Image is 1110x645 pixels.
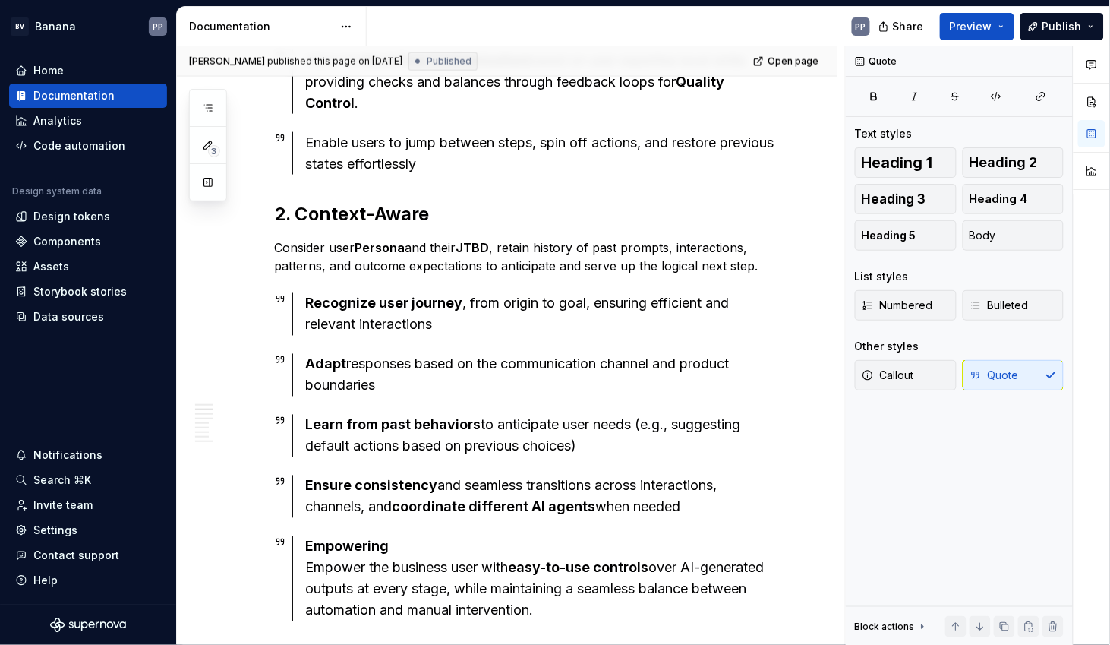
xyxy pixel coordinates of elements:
div: Assets [33,259,69,274]
div: published this page on [DATE] [267,55,402,68]
span: Heading 4 [970,191,1028,207]
div: Home [33,63,64,78]
div: to anticipate user needs (e.g., suggesting default actions based on previous choices) [305,415,777,457]
p: Consider user and their , retain history of past prompts, interactions, patterns, and outcome exp... [274,239,777,275]
strong: Adapt [305,356,346,372]
div: List styles [855,269,909,284]
div: Documentation [189,19,333,34]
div: Settings [33,523,77,538]
button: Heading 3 [855,184,957,214]
strong: easy-to-use controls [508,560,648,576]
div: Banana [35,19,76,34]
div: Storybook stories [33,284,127,299]
span: Published [427,55,471,68]
div: Block actions [855,621,915,633]
span: Share [893,19,924,34]
a: Design tokens [9,204,167,229]
div: Analytics [33,113,82,128]
button: Heading 2 [963,147,1064,178]
div: Notifications [33,447,102,463]
strong: Recognize user journey [305,296,462,311]
div: Design tokens [33,209,110,224]
strong: coordinate different AI agents [392,499,595,515]
a: Analytics [9,109,167,133]
span: Callout [862,368,914,383]
div: Other styles [855,339,919,354]
div: Contact support [33,548,119,563]
div: BV [11,17,29,36]
a: Settings [9,518,167,542]
strong: Persona [355,240,405,255]
div: Search ⌘K [33,473,91,488]
button: Callout [855,360,957,390]
span: Bulleted [970,298,1029,313]
button: Contact support [9,543,167,568]
div: Invite team [33,498,93,513]
a: Home [9,58,167,83]
span: [PERSON_NAME] [189,55,265,68]
a: Open page [749,51,825,72]
span: Heading 3 [862,191,926,207]
a: Storybook stories [9,280,167,304]
span: Preview [950,19,992,34]
button: Share [871,13,934,40]
button: Heading 1 [855,147,957,178]
button: Publish [1020,13,1104,40]
div: , from origin to goal, ensuring efficient and relevant interactions [305,293,777,336]
div: Text styles [855,126,913,141]
a: Code automation [9,134,167,158]
a: Invite team [9,493,167,517]
button: Body [963,220,1064,251]
h2: 2. Context-Aware [274,202,777,226]
div: Documentation [33,88,115,103]
div: Empower the business user with over AI-generated outputs at every stage, while maintaining a seam... [305,536,777,621]
span: 3 [208,145,220,157]
button: Numbered [855,290,957,321]
div: Block actions [855,616,929,637]
div: Enable users to jump between steps, spin off actions, and restore previous states effortlessly [305,132,777,175]
div: Design system data [12,185,102,198]
div: Code automation [33,138,125,153]
button: Heading 4 [963,184,1064,214]
button: Help [9,568,167,593]
button: Heading 5 [855,220,957,251]
span: Heading 2 [970,155,1038,170]
strong: Learn from past behaviors [305,417,481,433]
strong: Empowering [305,539,389,555]
span: Heading 1 [862,155,933,170]
strong: Ensure consistency [305,478,437,494]
span: Publish [1042,19,1082,34]
div: Data sources [33,309,104,324]
div: Components [33,234,101,249]
button: Search ⌘K [9,468,167,492]
div: Allow for based on user expertise level while providing checks and balances through feedback loop... [305,50,777,114]
a: Data sources [9,305,167,329]
button: Bulleted [963,290,1064,321]
button: Preview [940,13,1014,40]
svg: Supernova Logo [50,618,126,633]
span: Heading 5 [862,228,916,243]
span: Open page [768,55,818,68]
a: Components [9,229,167,254]
div: PP [856,21,866,33]
button: BVBananaPP [3,10,173,43]
div: Help [33,573,58,588]
div: and seamless transitions across interactions, channels, and when needed [305,476,777,518]
span: Numbered [862,298,933,313]
a: Documentation [9,84,167,108]
span: Body [970,228,996,243]
strong: JTBD [456,240,489,255]
div: responses based on the communication channel and product boundaries [305,354,777,397]
a: Assets [9,255,167,279]
div: PP [153,21,163,33]
button: Notifications [9,443,167,467]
